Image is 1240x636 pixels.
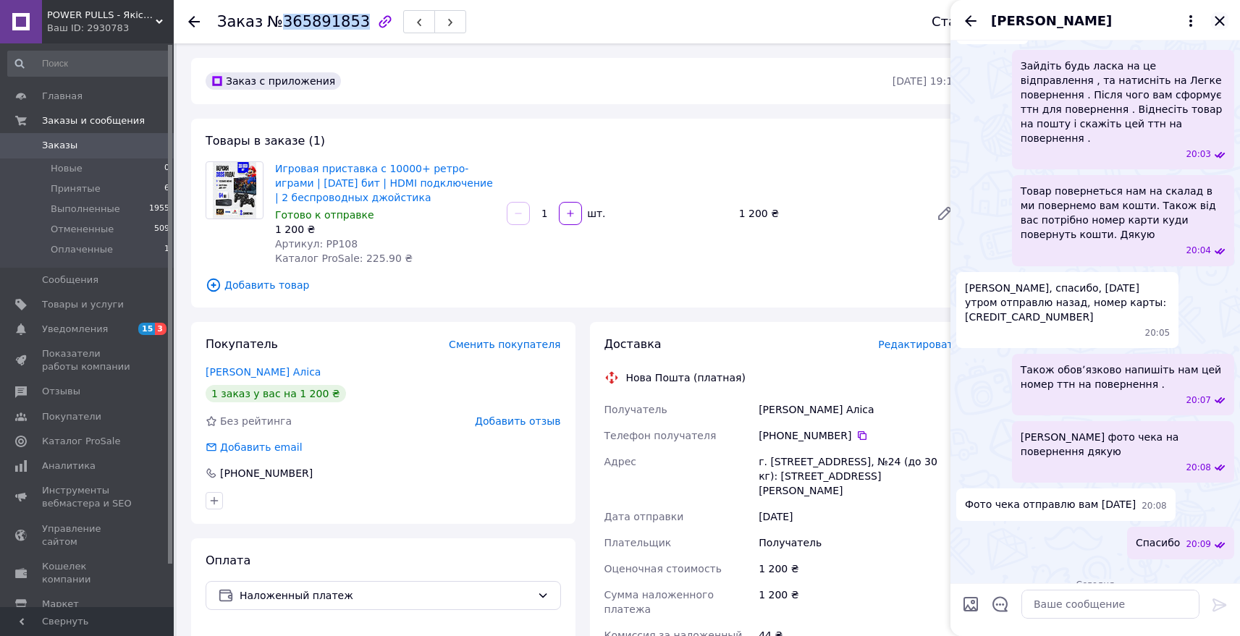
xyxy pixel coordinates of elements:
span: 20:07 11.10.2025 [1186,394,1211,407]
span: 20:04 11.10.2025 [1186,245,1211,257]
button: Назад [962,12,979,30]
div: [PERSON_NAME] Аліса [756,397,962,423]
span: Получатель [604,404,667,415]
span: Показатели работы компании [42,347,134,373]
span: Инструменты вебмастера и SEO [42,484,134,510]
a: Редактировать [930,199,959,228]
span: Плательщик [604,537,672,548]
div: [PHONE_NUMBER] [759,428,959,443]
div: Получатель [756,530,962,556]
div: [DATE] [756,504,962,530]
span: 20:08 11.10.2025 [1142,500,1167,512]
span: Заказ [217,13,263,30]
div: Статус заказа [932,14,1029,29]
div: Вернуться назад [188,14,200,29]
span: Сумма наложенного платежа [604,589,714,615]
span: Оценочная стоимость [604,563,722,574]
span: Покупатель [206,337,278,351]
span: Доставка [604,337,662,351]
span: Телефон получателя [604,430,717,441]
span: Принятые [51,182,101,195]
span: Каталог ProSale [42,435,120,448]
span: POWER PULLS - Якісні та завжди доступні товари! [47,9,156,22]
span: Готово к отправке [275,209,374,221]
span: Спасибо [1136,535,1181,551]
span: Дата отправки [604,511,684,522]
span: Без рейтинга [220,415,292,427]
span: Артикул: PP108 [275,238,358,250]
span: Покупатели [42,410,101,423]
div: 1 200 ₴ [733,203,924,224]
span: Адрес [604,456,636,467]
button: [PERSON_NAME] [991,12,1199,30]
div: шт. [583,206,607,221]
span: Главная [42,90,83,103]
span: 1 [164,243,169,256]
span: Товары и услуги [42,298,124,311]
div: 1 200 ₴ [756,556,962,582]
span: [PERSON_NAME] фото чека на повернення дякую [1021,430,1226,459]
div: Нова Пошта (платная) [623,370,749,385]
span: Зайдіть будь ласка на це відправлення , та натисніть на Легке повернення . Після чого вам сформує... [1021,59,1226,145]
span: Фото чека отправлю вам [DATE] [965,497,1136,512]
a: Игровая приставка с 10000+ ретро-играми | [DATE] бит | HDMI подключение | 2 беспроводных джойстика [275,163,493,203]
span: 20:08 11.10.2025 [1186,462,1211,474]
span: [PERSON_NAME], спасибо, [DATE] утром отправлю назад, номер карты: [CREDIT_CARD_NUMBER] [965,281,1170,324]
span: 509 [154,223,169,236]
span: 0 [164,162,169,175]
span: Заказы и сообщения [42,114,145,127]
span: Отзывы [42,385,80,398]
div: 1 200 ₴ [275,222,495,237]
span: №365891853 [267,13,370,30]
span: 1955 [149,203,169,216]
img: Игровая приставка с 10000+ ретро-играми | 8/16/32 бит | HDMI подключение | 2 беспроводных джойстика [213,162,256,219]
span: [PERSON_NAME] [991,12,1112,30]
span: Маркет [42,598,79,611]
div: Добавить email [219,440,304,454]
span: Сегодня [1071,579,1121,591]
span: 6 [164,182,169,195]
span: Каталог ProSale: 225.90 ₴ [275,253,413,264]
span: 20:09 11.10.2025 [1186,538,1211,551]
span: Товар повернеться нам на скалад в ми повернемо вам кошти. Також від вас потрібно номер карти куди... [1021,184,1226,242]
span: Сообщения [42,274,98,287]
div: 1 200 ₴ [756,582,962,622]
span: Сменить покупателя [449,339,560,350]
button: Закрыть [1211,12,1228,30]
span: 3 [155,323,166,335]
span: Отмененные [51,223,114,236]
span: Товары в заказе (1) [206,134,325,148]
button: Открыть шаблоны ответов [991,595,1010,614]
span: Добавить товар [206,277,959,293]
span: Управление сайтом [42,522,134,548]
span: Выполненные [51,203,120,216]
div: Ваш ID: 2930783 [47,22,174,35]
span: Також обовʼязково напишіть нам цей номер ттн на повернення . [1021,362,1226,391]
input: Поиск [7,51,171,77]
div: 12.10.2025 [956,577,1234,591]
time: [DATE] 19:18 [893,75,959,87]
div: Добавить email [204,440,304,454]
span: Оплаченные [51,243,113,256]
a: [PERSON_NAME] Аліса [206,366,321,378]
div: 1 заказ у вас на 1 200 ₴ [206,385,346,402]
span: 20:03 11.10.2025 [1186,148,1211,161]
span: Редактировать [878,339,959,350]
div: г. [STREET_ADDRESS], №24 (до 30 кг): [STREET_ADDRESS][PERSON_NAME] [756,449,962,504]
div: Заказ с приложения [206,72,341,90]
span: Кошелек компании [42,560,134,586]
span: 15 [138,323,155,335]
span: Аналитика [42,459,96,472]
span: Заказы [42,139,77,152]
span: Добавить отзыв [475,415,560,427]
span: Уведомления [42,323,108,336]
span: 20:05 11.10.2025 [1145,327,1171,339]
span: Новые [51,162,83,175]
span: Оплата [206,554,250,567]
div: [PHONE_NUMBER] [219,466,314,480]
span: Наложенный платеж [240,588,531,603]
